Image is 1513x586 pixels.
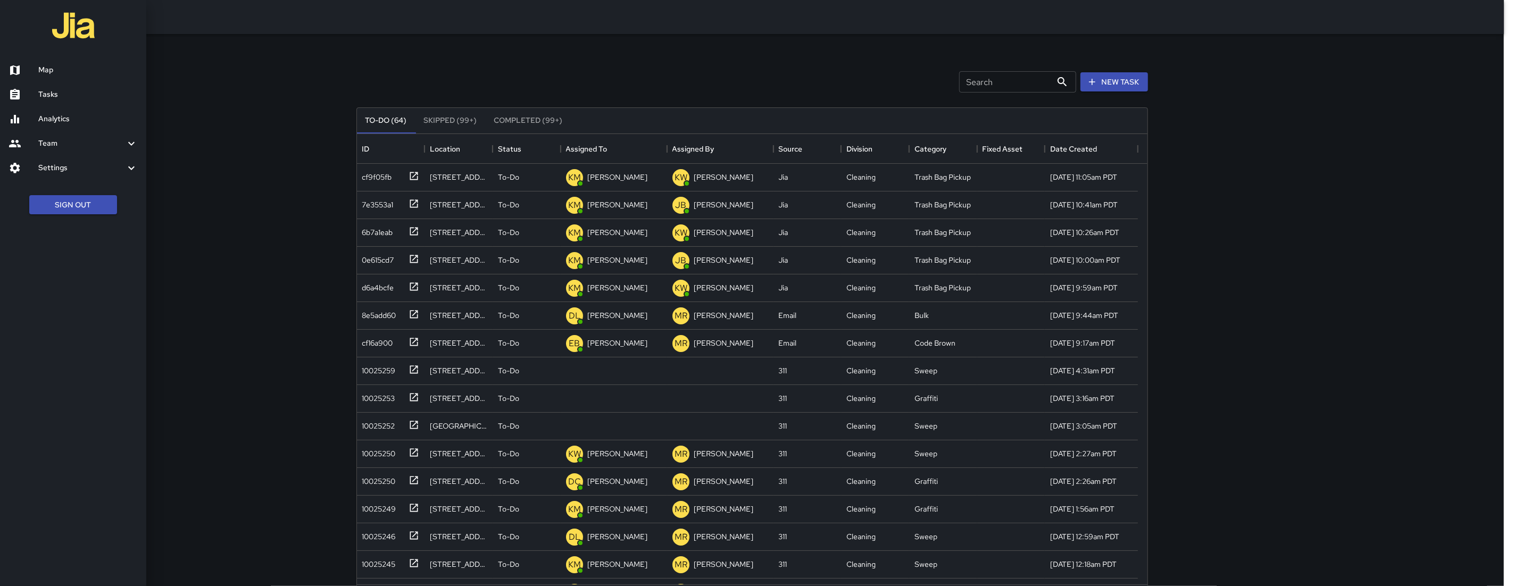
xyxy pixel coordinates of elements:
[38,64,138,76] h6: Map
[38,162,125,174] h6: Settings
[29,195,117,215] button: Sign Out
[38,89,138,101] h6: Tasks
[38,138,125,149] h6: Team
[52,4,95,47] img: jia-logo
[38,113,138,125] h6: Analytics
